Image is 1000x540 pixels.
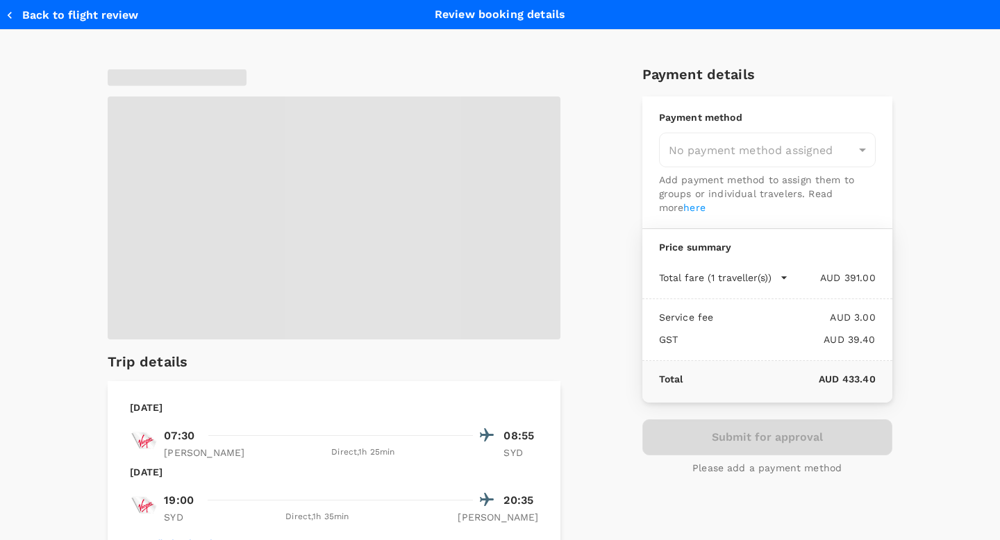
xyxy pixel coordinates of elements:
p: AUD 391.00 [788,271,876,285]
p: AUD 39.40 [678,332,876,346]
p: SYD [164,510,199,524]
p: Review booking details [435,6,565,23]
p: [DATE] [130,400,162,414]
p: 08:55 [503,428,538,444]
p: 07:30 [164,428,194,444]
button: Total fare (1 traveller(s)) [659,271,788,285]
button: Back to flight review [6,8,138,22]
a: here [683,202,706,213]
div: Direct , 1h 25min [253,446,473,459]
p: AUD 433.40 [683,372,875,386]
p: Add payment method to assign them to groups or individual travelers. Read more [659,173,876,214]
p: [PERSON_NAME] [458,510,538,524]
p: SYD [503,446,538,459]
p: Payment method [659,110,876,124]
p: AUD 3.00 [713,310,875,324]
div: No payment method assigned [659,133,876,167]
p: Price summary [659,240,876,254]
h6: Payment details [642,63,892,85]
p: GST [659,332,678,346]
p: Total fare (1 traveller(s)) [659,271,772,285]
p: 19:00 [164,492,194,509]
p: Service fee [659,310,714,324]
p: Please add a payment method [692,461,842,475]
p: [PERSON_NAME] [164,446,244,459]
div: Direct , 1h 35min [207,510,427,524]
img: VA [130,491,158,519]
img: VA [130,427,158,455]
h6: Trip details [108,351,187,373]
p: [DATE] [130,465,162,479]
p: Total [659,372,683,386]
p: 20:35 [503,492,538,509]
